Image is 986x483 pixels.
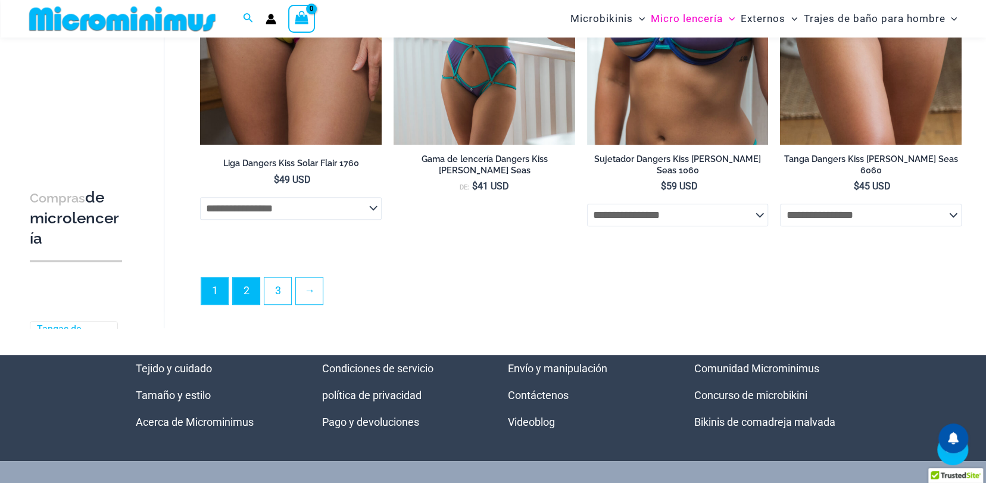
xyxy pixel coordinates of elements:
font: Externos [741,13,785,24]
font: $ [274,174,279,185]
a: Sujetador Dangers Kiss [PERSON_NAME] Seas 1060 [587,154,769,180]
span: Página 1 [201,278,228,304]
a: Envío y manipulación [508,362,607,375]
font: 1 [212,284,218,297]
nav: Menú [322,355,479,435]
nav: Paginación de productos [200,277,962,311]
a: MicrobikinisAlternar menúAlternar menú [567,4,648,34]
font: Liga Dangers Kiss Solar Flair 1760 [223,158,359,168]
font: $ [854,180,859,192]
font: 2 [244,284,249,297]
a: Liga Dangers Kiss Solar Flair 1760 [200,158,382,173]
font: Compras [30,190,85,205]
nav: Menú [694,355,851,435]
font: Tanga Dangers Kiss [PERSON_NAME] Seas 6060 [784,154,958,175]
a: política de privacidad [322,389,422,401]
a: → [296,278,323,304]
img: MM SHOP LOGO PLANO [24,5,220,32]
font: de microlencería [30,188,119,247]
a: Página 2 [233,278,260,304]
a: Página 3 [264,278,291,304]
font: Gama de lencería Dangers Kiss [PERSON_NAME] Seas [421,154,547,175]
span: Alternar menú [945,4,957,34]
aside: Widget de pie de página 2 [322,355,479,435]
font: Microbikinis [570,13,633,24]
a: Condiciones de servicio [322,362,433,375]
a: Enlace del icono de la cuenta [266,14,276,24]
font: Sujetador Dangers Kiss [PERSON_NAME] Seas 1060 [594,154,761,175]
nav: Navegación del sitio [566,2,962,36]
a: Micro lenceríaAlternar menúAlternar menú [648,4,738,34]
font: → [304,284,315,297]
a: Tejido y cuidado [136,362,212,375]
nav: Menú [136,355,292,435]
a: Acerca de Microminimus [136,416,254,428]
font: Tangas de lencería [37,323,81,347]
aside: Widget de pie de página 3 [508,355,664,435]
a: ExternosAlternar menúAlternar menú [738,4,800,34]
a: Tanga Dangers Kiss [PERSON_NAME] Seas 6060 [780,154,962,180]
a: Concurso de microbikini [694,389,807,401]
a: Trajes de baño para hombreAlternar menúAlternar menú [800,4,960,34]
a: Pago y devoluciones [322,416,419,428]
font: 3 [275,284,281,297]
a: Tangas de lencería [37,323,108,348]
font: 45 USD [859,180,891,192]
font: Micro lencería [651,13,723,24]
font: Trajes de baño para hombre [803,13,945,24]
font: $ [661,180,666,192]
font: 59 USD [666,180,698,192]
a: Bikinis de comadreja malvada [694,416,835,428]
span: Alternar menú [785,4,797,34]
a: Enlace del icono de búsqueda [243,11,254,26]
font: De: [460,183,469,191]
a: Ver carrito de compras, vacío [288,5,316,32]
aside: Widget de pie de página 1 [136,355,292,435]
span: Alternar menú [723,4,735,34]
aside: Widget de pie de página 4 [694,355,851,435]
font: $ [472,180,478,192]
nav: Menú [508,355,664,435]
a: Contáctenos [508,389,569,401]
font: 41 USD [478,180,509,192]
font: 49 USD [279,174,311,185]
a: Comunidad Microminimus [694,362,819,375]
a: Tamaño y estilo [136,389,211,401]
a: Videoblog [508,416,555,428]
span: Alternar menú [633,4,645,34]
a: Gama de lencería Dangers Kiss [PERSON_NAME] Seas [394,154,575,180]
